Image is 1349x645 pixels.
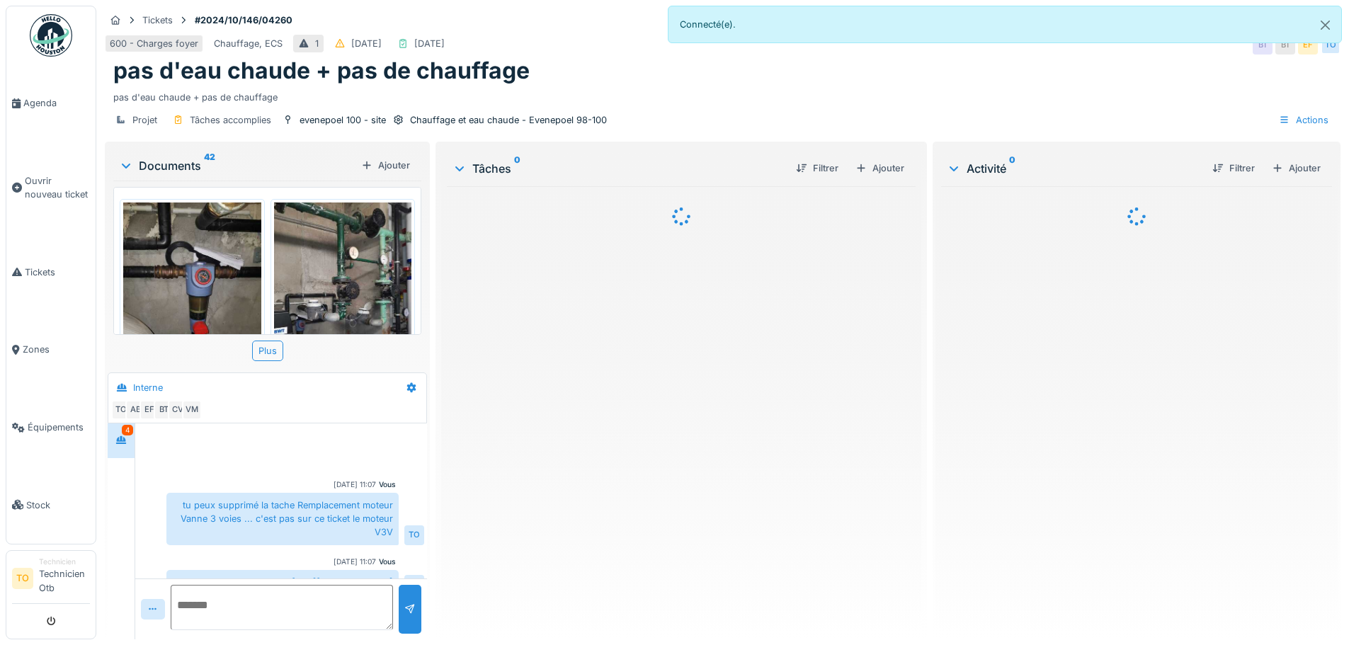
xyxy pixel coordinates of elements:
[1273,110,1335,130] div: Actions
[514,160,520,177] sup: 0
[6,234,96,312] a: Tickets
[113,57,530,84] h1: pas d'eau chaude + pas de chauffage
[404,575,424,595] div: TO
[12,568,33,589] li: TO
[189,13,298,27] strong: #2024/10/146/04260
[1207,159,1260,178] div: Filtrer
[1309,6,1341,44] button: Close
[1266,159,1326,178] div: Ajouter
[168,400,188,420] div: CV
[6,466,96,544] a: Stock
[274,202,412,386] img: dlka2w4r3t30mptfydjd2zr5s51u
[25,266,90,279] span: Tickets
[6,389,96,467] a: Équipements
[190,113,271,127] div: Tâches accomplies
[334,479,376,490] div: [DATE] 11:07
[182,400,202,420] div: VM
[410,113,607,127] div: Chauffage et eau chaude - Evenepoel 98-100
[668,6,1343,43] div: Connecté(e).
[379,479,396,490] div: Vous
[6,311,96,389] a: Zones
[315,37,319,50] div: 1
[414,37,445,50] div: [DATE]
[850,159,910,178] div: Ajouter
[25,174,90,201] span: Ouvrir nouveau ticket
[355,156,416,175] div: Ajouter
[1321,35,1341,55] div: TO
[300,113,386,127] div: evenepoel 100 - site
[204,157,215,174] sup: 42
[351,37,382,50] div: [DATE]
[1298,35,1318,55] div: EF
[790,159,844,178] div: Filtrer
[119,157,355,174] div: Documents
[12,556,90,604] a: TO TechnicienTechnicien Otb
[334,556,376,567] div: [DATE] 11:07
[30,14,72,57] img: Badge_color-CXgf-gQk.svg
[1253,35,1273,55] div: BT
[28,421,90,434] span: Équipements
[133,381,163,394] div: Interne
[39,556,90,567] div: Technicien
[111,400,131,420] div: TO
[1009,160,1015,177] sup: 0
[140,400,159,420] div: EF
[110,37,198,50] div: 600 - Charges foyer
[166,493,399,545] div: tu peux supprimé la tache Remplacement moteur Vanne 3 voies ... c'est pas sur ce ticket le moteur...
[252,341,283,361] div: Plus
[6,142,96,234] a: Ouvrir nouveau ticket
[166,570,399,595] div: c'est ce ticket : [URL][DOMAIN_NAME]
[1275,35,1295,55] div: BT
[6,64,96,142] a: Agenda
[26,498,90,512] span: Stock
[452,160,784,177] div: Tâches
[39,556,90,600] li: Technicien Otb
[154,400,173,420] div: BT
[125,400,145,420] div: AB
[123,202,261,386] img: 2bxu9vadjhnt0uyy91brtz6px484
[113,85,1332,104] div: pas d'eau chaude + pas de chauffage
[379,556,396,567] div: Vous
[122,425,133,435] div: 4
[214,37,283,50] div: Chauffage, ECS
[404,525,424,545] div: TO
[23,96,90,110] span: Agenda
[142,13,173,27] div: Tickets
[132,113,157,127] div: Projet
[947,160,1201,177] div: Activité
[23,343,90,356] span: Zones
